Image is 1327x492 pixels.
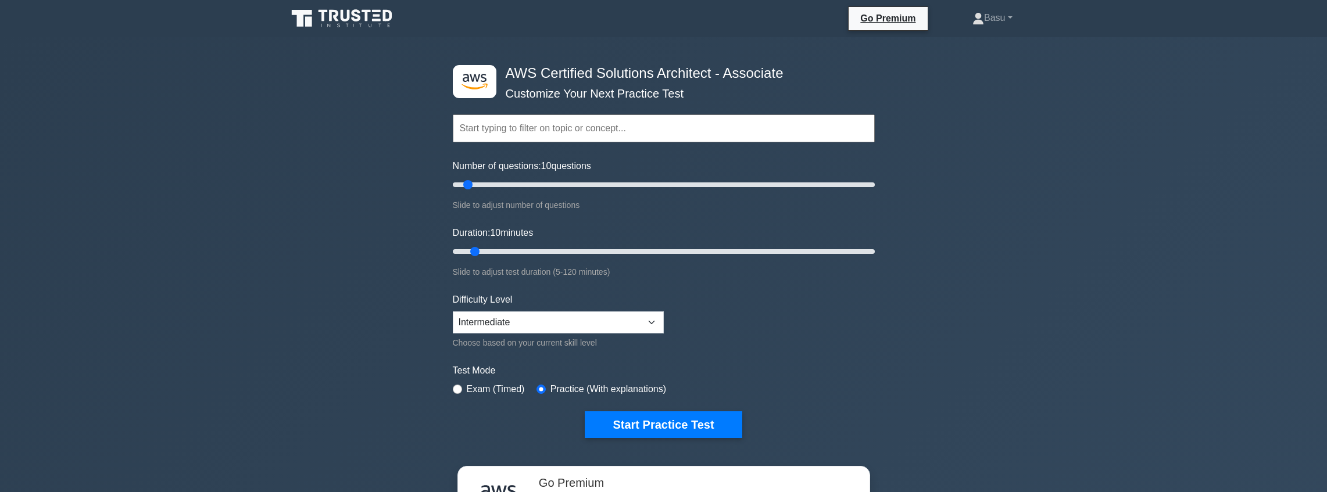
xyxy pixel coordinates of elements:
div: Slide to adjust number of questions [453,198,875,212]
a: Go Premium [853,11,922,26]
button: Start Practice Test [585,411,742,438]
label: Test Mode [453,364,875,378]
label: Number of questions: questions [453,159,591,173]
label: Practice (With explanations) [550,382,666,396]
div: Slide to adjust test duration (5-120 minutes) [453,265,875,279]
span: 10 [541,161,552,171]
span: 10 [490,228,500,238]
input: Start typing to filter on topic or concept... [453,114,875,142]
a: Basu [945,6,1040,30]
label: Exam (Timed) [467,382,525,396]
div: Choose based on your current skill level [453,336,664,350]
label: Duration: minutes [453,226,534,240]
label: Difficulty Level [453,293,513,307]
h4: AWS Certified Solutions Architect - Associate [501,65,818,82]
